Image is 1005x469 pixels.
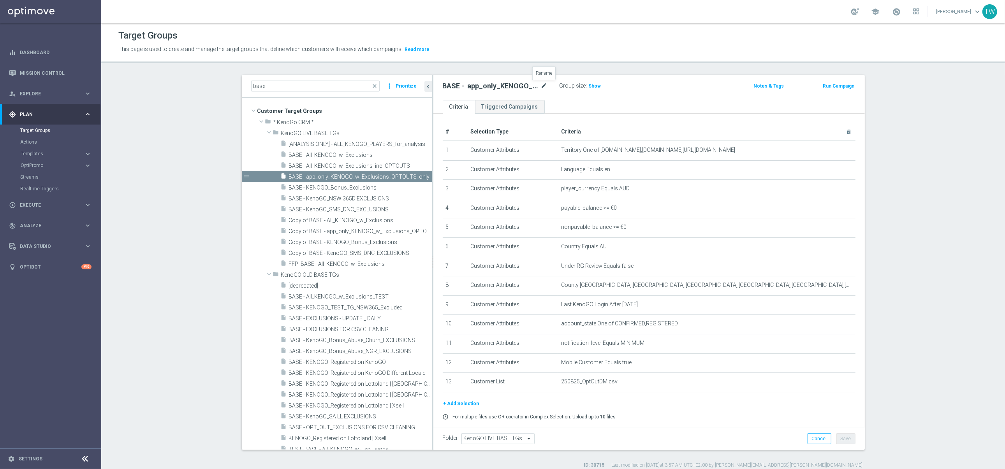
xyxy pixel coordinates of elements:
span: KenoGO LIVE BASE TGs [281,130,432,137]
i: insert_drive_file [281,184,287,193]
div: person_search Explore keyboard_arrow_right [9,91,92,97]
button: equalizer Dashboard [9,49,92,56]
i: insert_drive_file [281,227,287,236]
td: Customer Attributes [467,315,558,334]
span: BASE - app_only_KENOGO_w_Exclusions_OPTOUTS_only [289,174,432,180]
h2: BASE - app_only_KENOGO_w_Exclusions_OPTOUTS_only [443,81,539,91]
a: Target Groups [20,127,81,133]
span: 250825_OptOutDM.csv [561,378,618,385]
button: track_changes Analyze keyboard_arrow_right [9,223,92,229]
span: Last KenoGO Login After [DATE] [561,301,638,308]
i: more_vert [385,81,393,91]
div: Analyze [9,222,84,229]
i: insert_drive_file [281,140,287,149]
button: Cancel [808,433,831,444]
th: # [443,123,468,141]
button: Notes & Tags [753,82,785,90]
span: Country Equals AU [561,243,607,250]
a: Triggered Campaigns [475,100,545,114]
span: BASE - EXCLUSIONS FOR CSV CLEANING [289,326,432,333]
div: Templates [20,148,100,160]
a: Mission Control [20,63,92,83]
span: BASE - EXCLUSIONS - UPDATE _ DAILY [289,315,432,322]
span: BASE - KENOGO_Registered on Lottoland | Victoria Different Locale [289,392,432,398]
span: Copy of BASE - app_only_KENOGO_w_Exclusions_OPTOUTS_only [289,228,432,235]
div: Actions [20,136,100,148]
div: OptiPromo [20,160,100,171]
i: insert_drive_file [281,445,287,454]
button: Mission Control [9,70,92,76]
span: close [371,83,378,89]
span: * KenoGo CRM * [273,119,432,126]
button: Prioritize [394,81,418,91]
i: gps_fixed [9,111,16,118]
span: BASE - KENOGO_Registered on KenoGO [289,359,432,365]
span: Data Studio [20,244,84,249]
span: Customer Target Groups [257,105,432,116]
span: FFP_BASE - All_KENOGO_w_Exclusions [289,261,432,267]
td: 6 [443,237,468,257]
i: settings [8,455,15,462]
div: Data Studio keyboard_arrow_right [9,243,92,249]
td: Customer Attributes [467,180,558,199]
h1: Target Groups [118,30,178,41]
button: Run Campaign [822,82,855,90]
td: 1 [443,141,468,160]
i: keyboard_arrow_right [84,150,92,158]
td: Customer Attributes [467,295,558,315]
span: BASE - KenoGO_SA LL EXCLUSIONS [289,413,432,420]
span: Copy of BASE - KenoGO_SMS_DNC_EXCLUSIONS [289,250,432,256]
i: insert_drive_file [281,380,287,389]
div: play_circle_outline Execute keyboard_arrow_right [9,202,92,208]
label: : [586,83,587,89]
i: mode_edit [541,81,548,91]
div: Realtime Triggers [20,183,100,195]
i: insert_drive_file [281,238,287,247]
span: KenoGO OLD BASE TGs [281,272,432,278]
i: folder [265,118,271,127]
i: play_circle_outline [9,202,16,209]
td: Customer Attributes [467,237,558,257]
i: insert_drive_file [281,151,287,160]
i: keyboard_arrow_right [84,90,92,97]
span: BASE - KenoGO_NSW 365D EXCLUSIONS [289,195,432,202]
span: notification_level Equals MINIMUM [561,340,644,346]
i: insert_drive_file [281,282,287,291]
span: Copy of BASE - All_KENOGO_w_Exclusions [289,217,432,224]
td: Customer Attributes [467,218,558,238]
td: Customer Attributes [467,257,558,276]
span: OptiPromo [21,163,76,168]
div: TW [982,4,997,19]
span: BASE - KENOGO_Bonus_Exclusions [289,184,432,191]
i: insert_drive_file [281,423,287,432]
span: County [GEOGRAPHIC_DATA],[GEOGRAPHIC_DATA],[GEOGRAPHIC_DATA],[GEOGRAPHIC_DATA],[GEOGRAPHIC_DATA],... [561,282,852,288]
div: Streams [20,171,100,183]
span: TEST_BASE - All_KENOGO_w_Exclusions [289,446,432,453]
td: 10 [443,315,468,334]
i: folder [273,271,279,280]
span: BASE - KENOGO_TEST_TG_NSW365_Excluded [289,304,432,311]
button: Save [836,433,855,444]
div: Optibot [9,256,92,277]
span: Language Equals en [561,166,610,173]
span: Copy of BASE - KENOGO_Bonus_Exclusions [289,239,432,246]
td: 8 [443,276,468,296]
i: insert_drive_file [281,293,287,302]
a: Criteria [443,100,475,114]
div: Target Groups [20,125,100,136]
i: insert_drive_file [281,195,287,204]
span: BASE - KENOGO_Registered on Lottoland | Xsell [289,402,432,409]
i: insert_drive_file [281,325,287,334]
label: Last modified on [DATE] at 3:57 AM UTC+02:00 by [PERSON_NAME][EMAIL_ADDRESS][PERSON_NAME][DOMAIN_... [612,462,863,469]
span: BASE - KENOGO_Registered on Lottoland | Victoria [289,381,432,387]
div: Data Studio [9,243,84,250]
td: Customer List [467,373,558,392]
td: Customer Attributes [467,160,558,180]
i: insert_drive_file [281,314,287,323]
i: keyboard_arrow_right [84,242,92,250]
span: [ANALYSIS ONLY] - ALL_KENOGO_PLAYERS_for_analysis [289,141,432,148]
span: Under RG Review Equals false [561,263,634,269]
